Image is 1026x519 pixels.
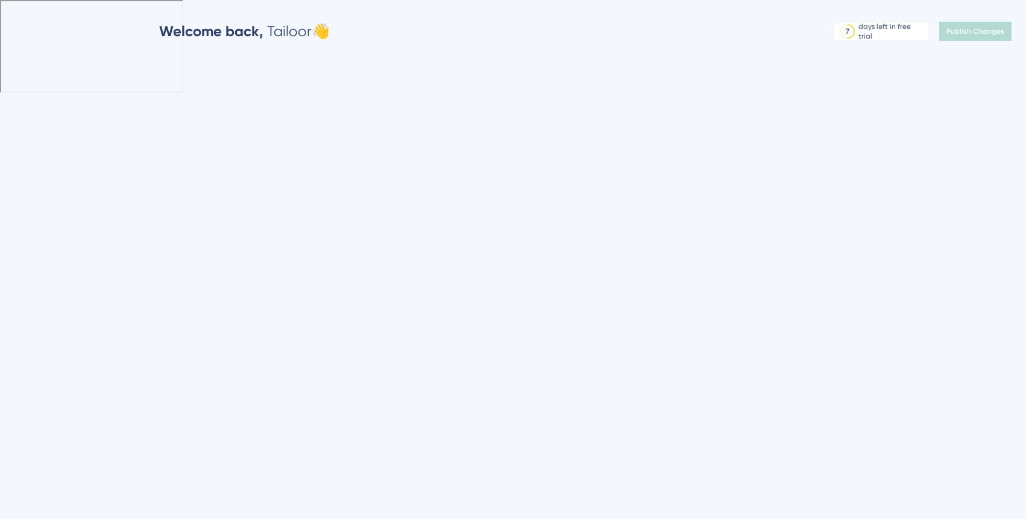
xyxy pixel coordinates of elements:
button: Publish Changes [939,22,1012,41]
div: days left in free trial [858,22,925,41]
div: 7 [846,27,849,36]
span: Publish Changes [946,27,1004,36]
span: Welcome back, [159,22,263,40]
div: Tailoor 👋 [159,22,330,41]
